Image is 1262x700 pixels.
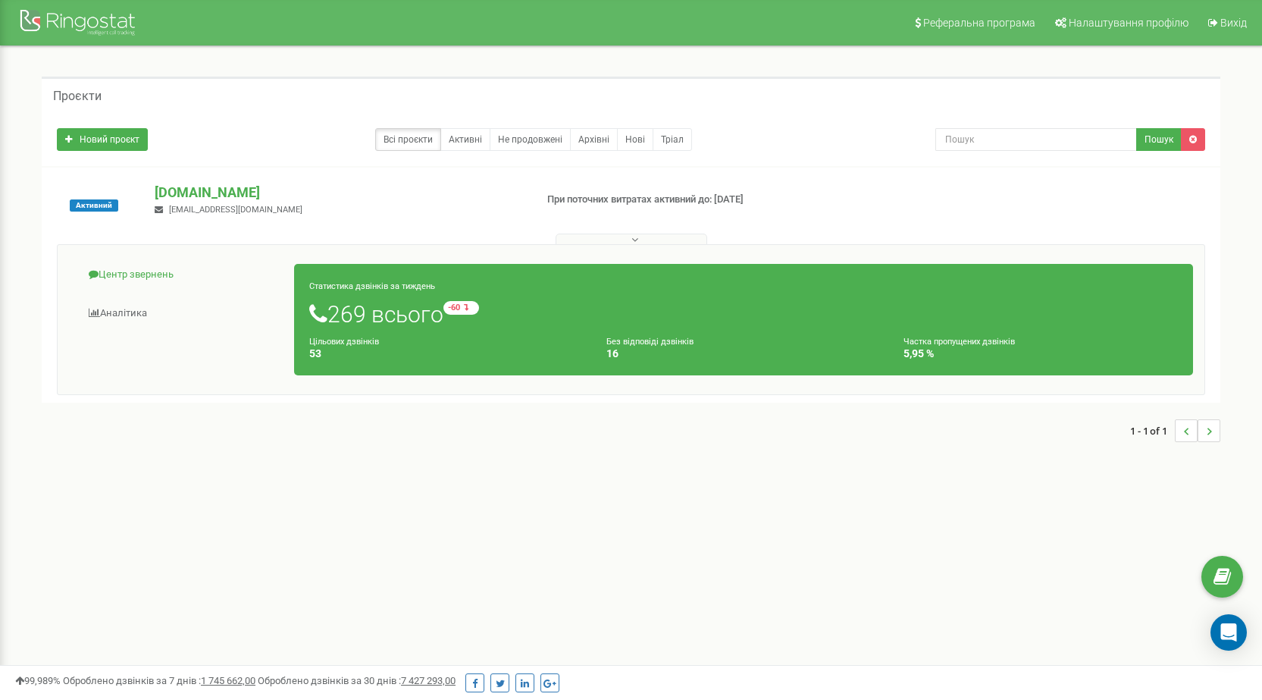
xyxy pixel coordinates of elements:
[617,128,653,151] a: Нові
[155,183,522,202] p: [DOMAIN_NAME]
[1130,404,1220,457] nav: ...
[201,675,255,686] u: 1 745 662,00
[606,348,881,359] h4: 16
[15,675,61,686] span: 99,989%
[570,128,618,151] a: Архівні
[923,17,1035,29] span: Реферальна програма
[309,337,379,347] small: Цільових дзвінків
[606,337,694,347] small: Без відповіді дзвінків
[63,675,255,686] span: Оброблено дзвінків за 7 днів :
[53,89,102,103] h5: Проєкти
[69,256,295,293] a: Центр звернень
[70,199,118,212] span: Активний
[69,295,295,332] a: Аналiтика
[1220,17,1247,29] span: Вихід
[309,281,435,291] small: Статистика дзвінків за тиждень
[258,675,456,686] span: Оброблено дзвінків за 30 днів :
[935,128,1137,151] input: Пошук
[169,205,302,215] span: [EMAIL_ADDRESS][DOMAIN_NAME]
[443,301,479,315] small: -60
[903,348,1178,359] h4: 5,95 %
[653,128,692,151] a: Тріал
[490,128,571,151] a: Не продовжені
[375,128,441,151] a: Всі проєкти
[309,301,1178,327] h1: 269 всього
[57,128,148,151] a: Новий проєкт
[547,193,817,207] p: При поточних витратах активний до: [DATE]
[309,348,584,359] h4: 53
[440,128,490,151] a: Активні
[1069,17,1188,29] span: Налаштування профілю
[1130,419,1175,442] span: 1 - 1 of 1
[1136,128,1182,151] button: Пошук
[401,675,456,686] u: 7 427 293,00
[903,337,1015,347] small: Частка пропущених дзвінків
[1210,614,1247,651] div: Open Intercom Messenger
